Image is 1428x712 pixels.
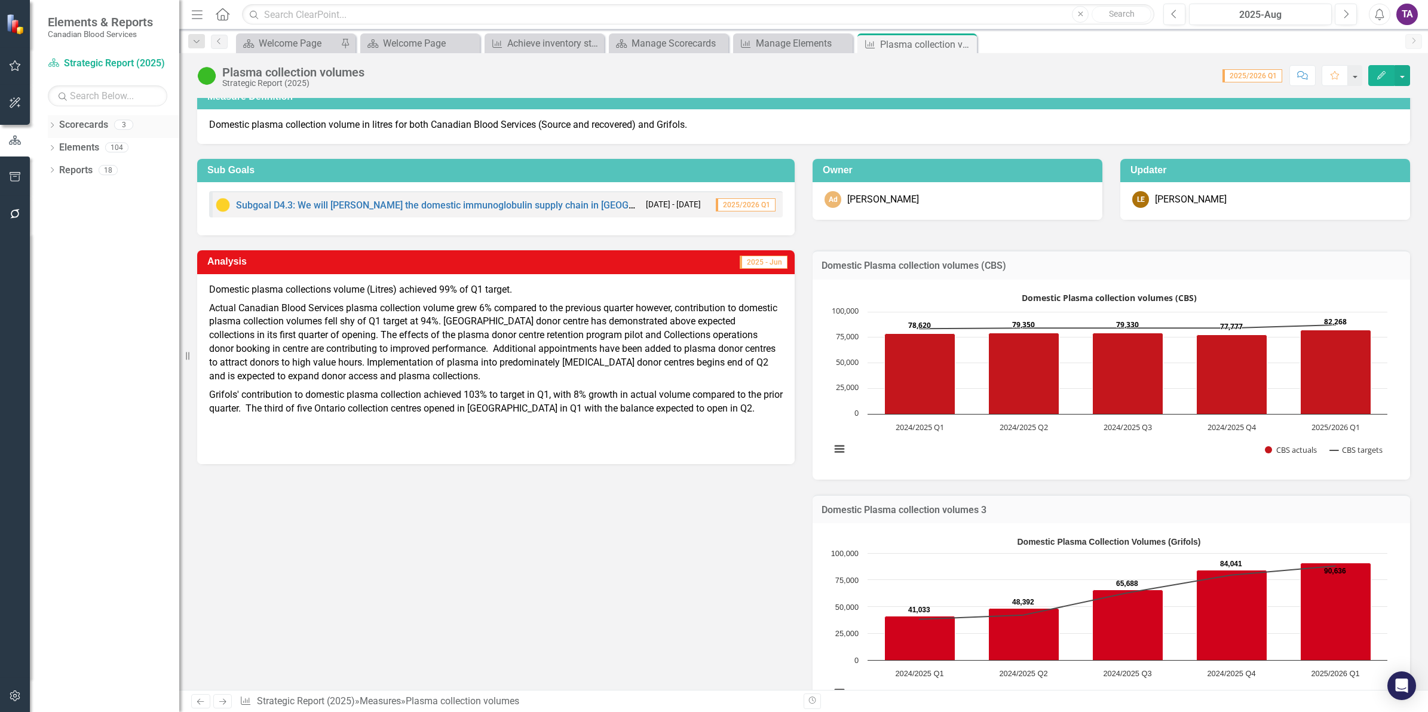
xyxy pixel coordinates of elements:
button: TA [1396,4,1418,25]
path: 2024/2025 Q2, 48,392. Grifols actuals. [989,609,1059,661]
path: 2024/2025 Q3, 65,688. Grifols actuals. [1093,590,1163,661]
path: 2024/2025 Q1, 41,033. Grifols actuals. [885,616,955,661]
small: [DATE] - [DATE] [646,199,701,210]
div: 18 [99,165,118,175]
text: 48,392 [1012,598,1034,606]
div: 2025-Aug [1193,8,1328,22]
g: Grifols actuals, series 1 of 2. Bar series with 5 bars. [885,563,1371,661]
text: 100,000 [832,305,859,316]
a: Strategic Report (2025) [257,695,355,707]
img: ClearPoint Strategy [5,13,28,35]
path: 2025/2026 Q1, 82,268. CBS actuals. [1301,330,1371,414]
text: 50,000 [835,603,859,612]
text: Domestic Plasma Collection Volumes (Grifols) [1017,537,1200,547]
div: Plasma collection volumes [880,37,974,52]
path: 2024/2025 Q2, 79,350. CBS actuals. [989,333,1059,414]
h3: Updater [1130,165,1404,176]
a: Welcome Page [363,36,477,51]
text: 2024/2025 Q2 [1000,422,1048,432]
a: Welcome Page [239,36,338,51]
div: » » [240,695,795,708]
a: Achieve inventory stability [488,36,601,51]
text: 2024/2025 Q4 [1208,422,1257,432]
h3: Domestic Plasma collection volumes (CBS) [822,260,1401,271]
a: Measures [360,695,401,707]
small: Canadian Blood Services [48,29,153,39]
text: 50,000 [836,357,859,367]
text: 2024/2025 Q3 [1104,422,1152,432]
div: 104 [105,143,128,153]
img: Caution [216,198,230,212]
div: Manage Elements [756,36,850,51]
input: Search ClearPoint... [242,4,1154,25]
text: 77,777 [1220,321,1243,332]
text: 2024/2025 Q2 [999,669,1047,678]
text: 79,350 [1012,320,1035,330]
div: Manage Scorecards [632,36,725,51]
button: 2025-Aug [1189,4,1332,25]
a: Reports [59,164,93,177]
div: LE [1132,191,1149,208]
text: 65,688 [1116,579,1138,588]
a: Manage Elements [736,36,850,51]
text: 2024/2025 Q3 [1103,669,1151,678]
p: Domestic plasma collections volume (Litres) achieved 99% of Q1 target. [209,283,783,299]
path: 2024/2025 Q4, 84,041. Grifols actuals. [1197,570,1267,661]
img: On Target [197,66,216,85]
text: 2025/2026 Q1 [1311,422,1360,432]
button: Search [1092,6,1151,23]
g: CBS actuals, series 1 of 2. Bar series with 5 bars. [885,330,1371,414]
p: Grifols' contribution to domestic plasma collection achieved 103% to target in Q1, with 8% growth... [209,386,783,418]
text: 82,268 [1324,317,1347,327]
p: Domestic plasma collection volume in litres for both Canadian Blood Services (Source and recovere... [209,118,1398,132]
div: [PERSON_NAME] [847,193,919,207]
div: [PERSON_NAME] [1155,193,1227,207]
path: 2024/2025 Q1, 78,620. CBS actuals. [885,333,955,414]
path: 2024/2025 Q4, 77,777. CBS actuals. [1197,334,1267,414]
text: 75,000 [836,331,859,342]
text: 100,000 [831,549,859,558]
h3: Domestic Plasma collection volumes 3 [822,505,1401,515]
div: Welcome Page [383,36,477,51]
button: View chart menu, Domestic Plasma collection volumes (CBS) [831,440,847,457]
text: 2024/2025 Q1 [895,669,943,678]
span: Elements & Reports [48,15,153,29]
h3: Analysis [207,256,466,267]
text: 90,636 [1324,567,1346,575]
div: Achieve inventory stability [507,36,601,51]
text: 25,000 [835,629,859,638]
div: Open Intercom Messenger [1387,671,1416,700]
span: Search [1109,9,1135,19]
text: 0 [854,407,859,418]
span: 2025/2026 Q1 [716,198,776,211]
h3: Sub Goals [207,165,789,176]
text: 78,620 [908,320,931,330]
a: Strategic Report (2025) [48,57,167,70]
span: 2025 - Jun [740,256,787,269]
a: Manage Scorecards [612,36,725,51]
div: Strategic Report (2025) [222,79,364,88]
div: Plasma collection volumes [406,695,519,707]
button: Show CBS targets [1330,444,1383,455]
text: 2025/2026 Q1 [1311,669,1359,678]
text: 0 [854,656,859,665]
div: Ad [825,191,841,208]
text: Grifols actuals [1262,689,1310,698]
div: Plasma collection volumes [222,66,364,79]
a: Elements [59,141,99,155]
span: 2025/2026 Q1 [1222,69,1282,82]
text: 25,000 [836,382,859,392]
text: 2024/2025 Q1 [896,422,944,432]
div: Welcome Page [259,36,338,51]
text: Grifols targets [1335,689,1383,698]
path: 2025/2026 Q1, 90,636. Grifols actuals. [1301,563,1371,661]
path: 2024/2025 Q3, 79,330. CBS actuals. [1093,333,1163,414]
text: 84,041 [1220,560,1242,568]
a: Subgoal D4.3: We will [PERSON_NAME] the domestic immunoglobulin supply chain in [GEOGRAPHIC_DATA]. [236,200,695,211]
text: Domestic Plasma collection volumes (CBS) [1022,292,1197,303]
text: 2024/2025 Q4 [1207,669,1255,678]
input: Search Below... [48,85,167,106]
text: 75,000 [835,576,859,585]
text: 41,033 [908,606,930,614]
